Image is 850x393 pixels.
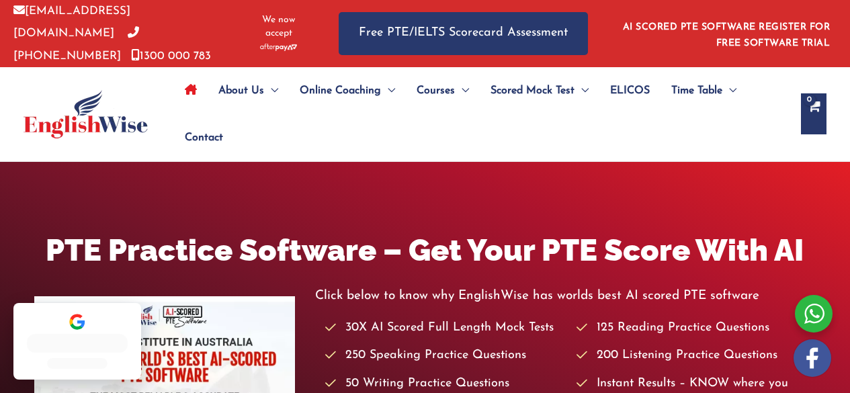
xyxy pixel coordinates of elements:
[661,67,747,114] a: Time TableMenu Toggle
[623,22,831,48] a: AI SCORED PTE SOFTWARE REGISTER FOR FREE SOFTWARE TRIAL
[208,67,289,114] a: About UsMenu Toggle
[185,114,223,161] span: Contact
[325,345,564,367] li: 250 Speaking Practice Questions
[801,93,826,134] a: View Shopping Cart, empty
[260,44,297,51] img: Afterpay-Logo
[289,67,406,114] a: Online CoachingMenu Toggle
[174,67,788,161] nav: Site Navigation: Main Menu
[24,90,148,138] img: cropped-ew-logo
[575,67,589,114] span: Menu Toggle
[794,339,831,377] img: white-facebook.png
[480,67,599,114] a: Scored Mock TestMenu Toggle
[455,67,469,114] span: Menu Toggle
[315,285,816,307] p: Click below to know why EnglishWise has worlds best AI scored PTE software
[417,67,455,114] span: Courses
[381,67,395,114] span: Menu Toggle
[264,67,278,114] span: Menu Toggle
[722,67,736,114] span: Menu Toggle
[325,317,564,339] li: 30X AI Scored Full Length Mock Tests
[406,67,480,114] a: CoursesMenu Toggle
[13,5,130,39] a: [EMAIL_ADDRESS][DOMAIN_NAME]
[491,67,575,114] span: Scored Mock Test
[174,114,223,161] a: Contact
[34,229,816,271] h1: PTE Practice Software – Get Your PTE Score With AI
[339,12,588,54] a: Free PTE/IELTS Scorecard Assessment
[252,13,305,40] span: We now accept
[599,67,661,114] a: ELICOS
[615,11,837,55] aside: Header Widget 1
[577,317,816,339] li: 125 Reading Practice Questions
[671,67,722,114] span: Time Table
[610,67,650,114] span: ELICOS
[218,67,264,114] span: About Us
[13,28,139,61] a: [PHONE_NUMBER]
[577,345,816,367] li: 200 Listening Practice Questions
[131,50,211,62] a: 1300 000 783
[300,67,381,114] span: Online Coaching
